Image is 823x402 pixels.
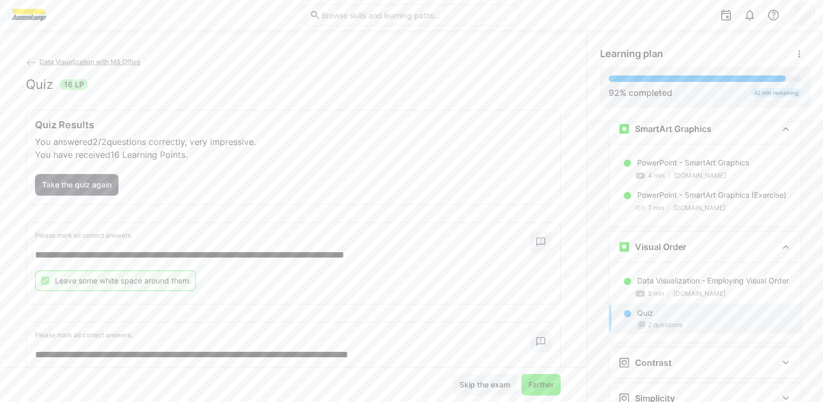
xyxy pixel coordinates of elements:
span: Skip the exam [458,379,512,390]
h3: Contrast [635,357,672,368]
h2: Quiz [26,77,53,93]
p: You have received . [35,148,552,161]
p: You answered questions correctly, very impressive. [35,135,552,148]
p: Leave some white space around them. [55,275,191,286]
input: Browse skills and learning paths... [320,10,513,20]
span: 2 questions [648,321,682,329]
p: PowerPoint - SmartArt Graphics [637,157,749,168]
p: Data Visualization - Employing Visual Order [637,275,789,286]
span: Data Visualization with MS Office [39,58,141,66]
span: [DOMAIN_NAME] [673,289,726,298]
p: Please mark all correct answers. [35,331,530,339]
span: 7 min [648,204,664,212]
h3: SmartArt Graphics [635,123,712,134]
h3: Quiz Results [35,119,552,131]
button: Farther [521,374,561,396]
div: 42 min remaining [751,88,801,97]
span: Farther [527,379,555,390]
p: PowerPoint - SmartArt Graphics (Exercise) [637,190,786,200]
span: Take the quiz again [40,179,113,190]
span: 2/2 [93,136,107,147]
button: Take the quiz again [35,174,118,196]
div: % completed [609,86,672,99]
span: 5 min [648,289,664,298]
span: 4 min [648,171,665,180]
p: Please mark all correct answers. [35,231,530,240]
span: 16 Learning Points [110,149,185,160]
a: Data Visualization with MS Office [26,58,141,66]
span: 92 [609,87,619,98]
p: Quiz [637,308,653,318]
span: [DOMAIN_NAME] [674,171,726,180]
span: 16 LP [64,79,84,90]
button: Skip the exam [452,374,517,396]
span: Learning plan [600,48,663,60]
h3: Visual Order [635,241,686,252]
span: [DOMAIN_NAME] [673,204,726,212]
